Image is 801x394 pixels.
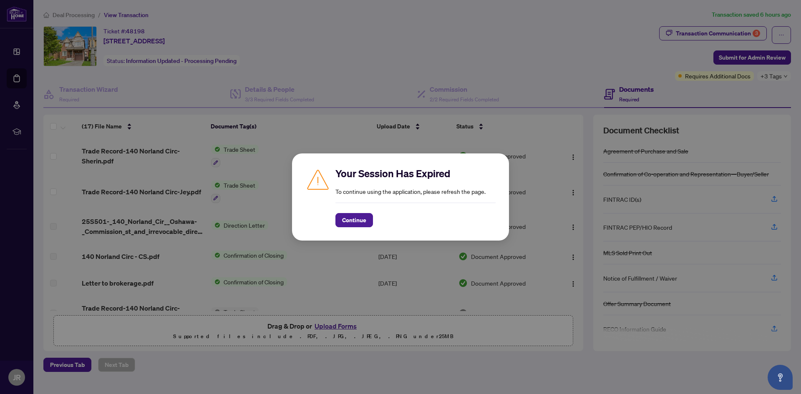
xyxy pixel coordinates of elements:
button: Continue [335,213,373,227]
div: To continue using the application, please refresh the page. [335,167,496,227]
span: Continue [342,213,366,227]
img: Caution icon [305,167,330,192]
button: Open asap [768,365,793,390]
h2: Your Session Has Expired [335,167,496,180]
